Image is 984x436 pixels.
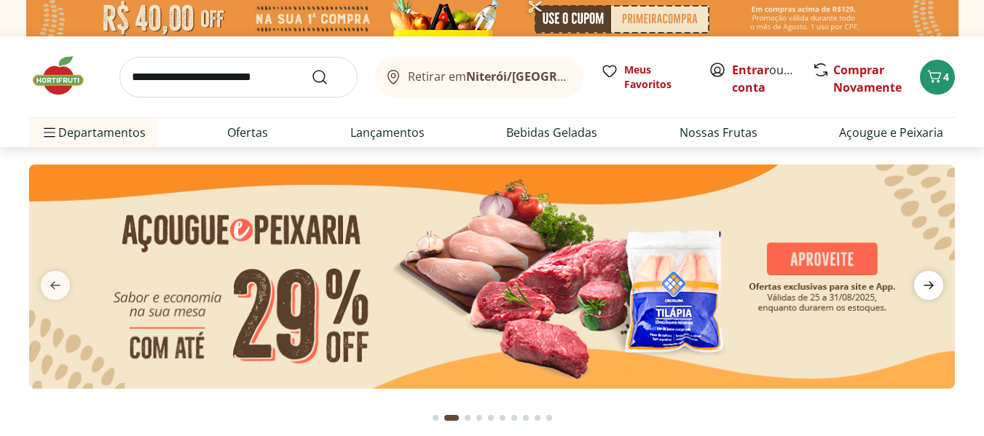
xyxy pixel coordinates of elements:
span: ou [732,61,797,96]
button: Go to page 8 from fs-carousel [520,400,532,435]
a: Nossas Frutas [680,124,757,141]
span: 4 [943,70,949,84]
a: Comprar Novamente [833,62,902,95]
input: search [119,57,358,98]
button: Go to page 4 from fs-carousel [473,400,485,435]
b: Niterói/[GEOGRAPHIC_DATA] [466,68,632,84]
a: Lançamentos [350,124,425,141]
a: Meus Favoritos [601,63,691,92]
img: Hortifruti [29,54,102,98]
a: Açougue e Peixaria [839,124,943,141]
button: next [902,271,955,300]
button: Go to page 6 from fs-carousel [497,400,508,435]
button: Go to page 5 from fs-carousel [485,400,497,435]
span: Retirar em [408,70,569,83]
img: açougue [29,165,955,389]
button: Retirar emNiterói/[GEOGRAPHIC_DATA] [375,57,583,98]
a: Ofertas [227,124,268,141]
button: Go to page 1 from fs-carousel [430,400,441,435]
button: Go to page 10 from fs-carousel [543,400,555,435]
button: Go to page 7 from fs-carousel [508,400,520,435]
span: Departamentos [41,115,146,150]
button: Submit Search [311,68,346,86]
a: Criar conta [732,62,812,95]
button: Go to page 9 from fs-carousel [532,400,543,435]
a: Entrar [732,62,769,78]
button: Go to page 3 from fs-carousel [462,400,473,435]
button: previous [29,271,82,300]
a: Bebidas Geladas [506,124,597,141]
span: Meus Favoritos [624,63,691,92]
button: Current page from fs-carousel [441,400,462,435]
button: Menu [41,115,58,150]
button: Carrinho [920,60,955,95]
